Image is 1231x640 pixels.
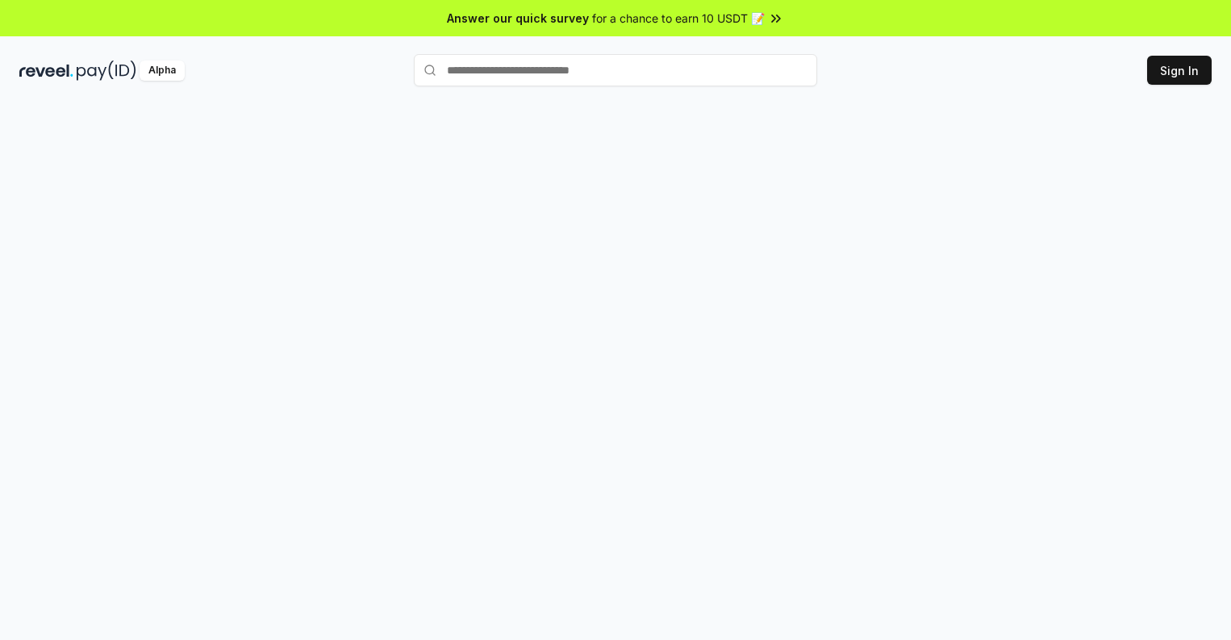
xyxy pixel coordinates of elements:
[447,10,589,27] span: Answer our quick survey
[140,61,185,81] div: Alpha
[77,61,136,81] img: pay_id
[1147,56,1212,85] button: Sign In
[19,61,73,81] img: reveel_dark
[592,10,765,27] span: for a chance to earn 10 USDT 📝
